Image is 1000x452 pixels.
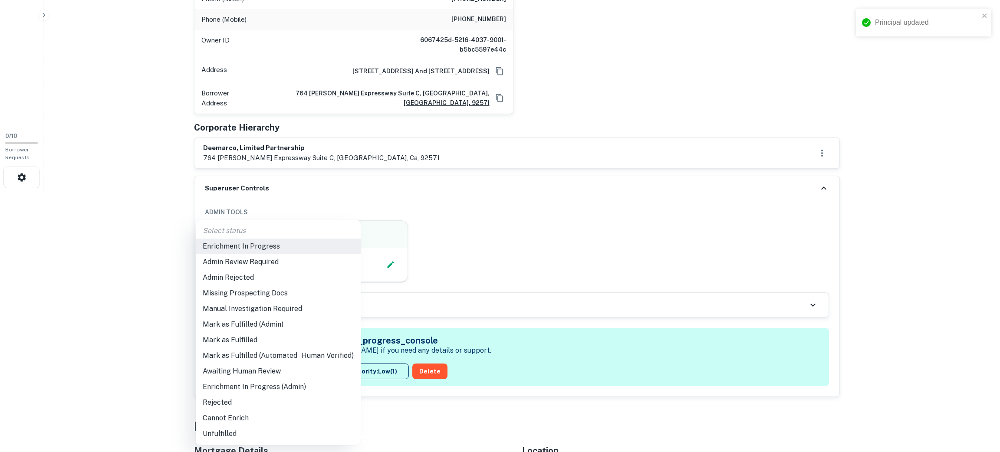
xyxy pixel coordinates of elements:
li: Awaiting Human Review [196,364,361,379]
div: Principal updated [875,17,979,28]
li: Mark as Fulfilled [196,332,361,348]
li: Missing Prospecting Docs [196,285,361,301]
li: Mark as Fulfilled (Automated - Human Verified) [196,348,361,364]
li: Manual Investigation Required [196,301,361,317]
li: Enrichment In Progress (Admin) [196,379,361,395]
li: Rejected [196,395,361,410]
li: Enrichment In Progress [196,239,361,254]
li: Mark as Fulfilled (Admin) [196,317,361,332]
button: close [982,12,988,20]
li: Admin Review Required [196,254,361,270]
li: Unfulfilled [196,426,361,442]
li: Admin Rejected [196,270,361,285]
li: Cannot Enrich [196,410,361,426]
iframe: Chat Widget [957,383,1000,424]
